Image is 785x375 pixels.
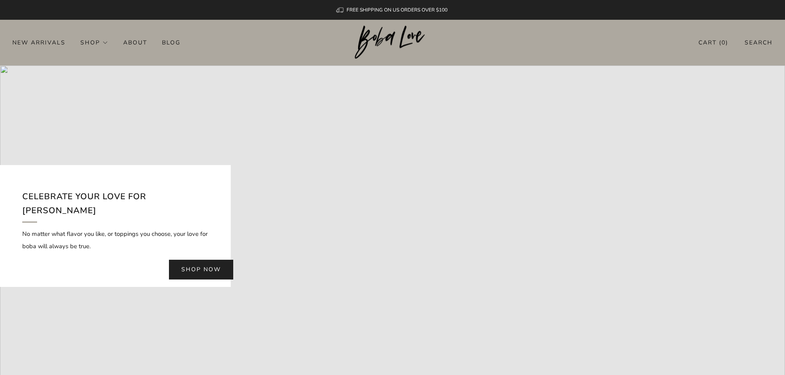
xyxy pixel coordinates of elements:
[355,26,430,59] img: Boba Love
[12,36,66,49] a: New Arrivals
[169,260,233,280] a: Shop now
[698,36,728,49] a: Cart
[123,36,147,49] a: About
[22,190,209,222] h2: Celebrate your love for [PERSON_NAME]
[22,228,209,252] p: No matter what flavor you like, or toppings you choose, your love for boba will always be true.
[355,26,430,60] a: Boba Love
[80,36,108,49] a: Shop
[722,39,726,47] items-count: 0
[347,7,448,13] span: FREE SHIPPING ON US ORDERS OVER $100
[162,36,180,49] a: Blog
[745,36,773,49] a: Search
